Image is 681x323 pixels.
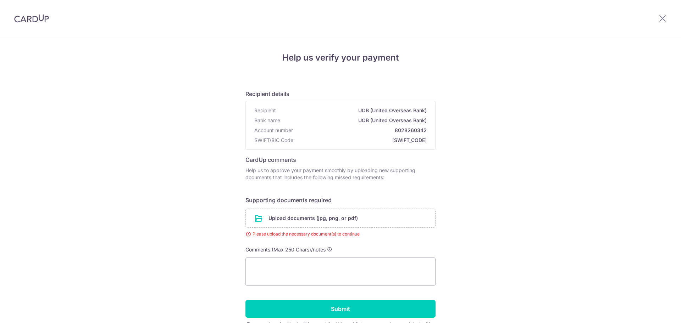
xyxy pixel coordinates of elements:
h6: CardUp comments [245,155,436,164]
span: Bank name [254,117,280,124]
input: Submit [245,300,436,318]
span: Comments (Max 250 Chars)/notes [245,246,326,253]
div: Upload documents (jpg, png, or pdf) [245,209,436,228]
span: UOB (United Overseas Bank) [279,107,427,114]
span: SWIFT/BIC Code [254,137,293,144]
span: UOB (United Overseas Bank) [283,117,427,124]
span: Recipient [254,107,276,114]
p: Help us to approve your payment smoothly by uploading new supporting documents that includes the ... [245,167,436,181]
h4: Help us verify your payment [245,51,436,64]
h6: Supporting documents required [245,196,436,204]
span: 8028260342 [296,127,427,134]
span: Account number [254,127,293,134]
img: CardUp [14,14,49,23]
h6: Recipient details [245,90,436,98]
span: [SWIFT_CODE] [296,137,427,144]
div: Please upload the necessary document(s) to continue [245,231,436,238]
iframe: Opens a widget where you can find more information [636,302,674,319]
